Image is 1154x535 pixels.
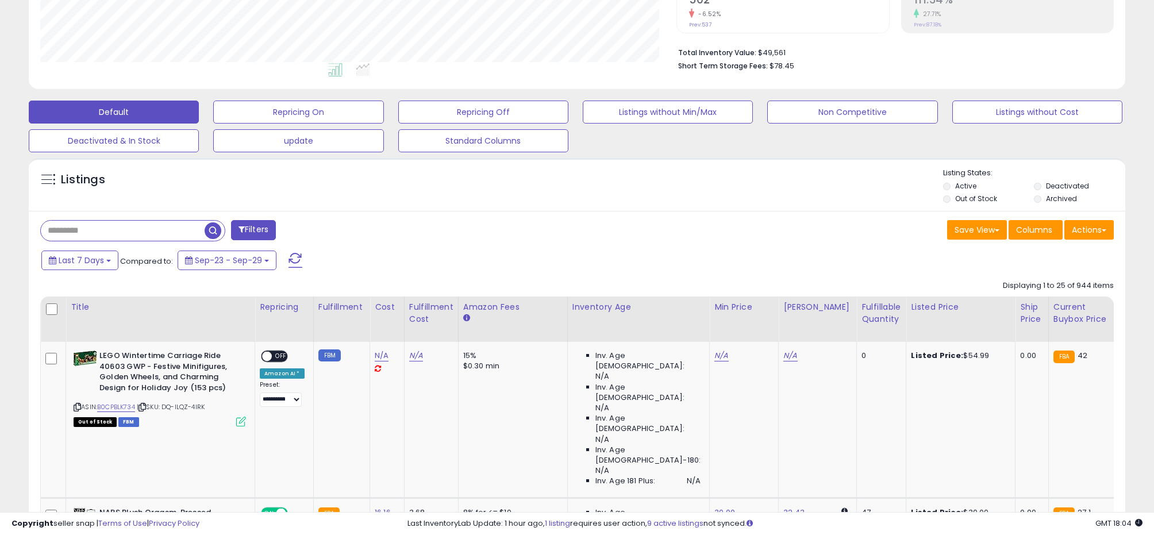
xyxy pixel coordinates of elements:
a: N/A [409,350,423,361]
div: Inventory Age [572,301,705,313]
a: 9 active listings [647,518,703,529]
span: N/A [595,403,609,413]
p: Listing States: [943,168,1125,179]
span: All listings that are currently out of stock and unavailable for purchase on Amazon [74,417,117,427]
a: N/A [783,350,797,361]
div: Fulfillable Quantity [861,301,901,325]
div: ASIN: [74,351,246,425]
button: Sep-23 - Sep-29 [178,251,276,270]
button: Columns [1009,220,1063,240]
div: Preset: [260,381,305,407]
small: Prev: 87.18% [914,21,941,28]
div: 0.00 [1020,351,1039,361]
a: B0CPBLK734 [97,402,135,412]
button: Non Competitive [767,101,937,124]
div: Amazon Fees [463,301,563,313]
div: Min Price [714,301,774,313]
span: Inv. Age [DEMOGRAPHIC_DATA]: [595,413,701,434]
b: Short Term Storage Fees: [678,61,768,71]
a: Terms of Use [98,518,147,529]
div: Repricing [260,301,309,313]
div: Current Buybox Price [1053,301,1113,325]
small: -6.52% [694,10,721,18]
button: update [213,129,383,152]
li: $49,561 [678,45,1105,59]
button: Last 7 Days [41,251,118,270]
div: $54.99 [911,351,1006,361]
span: | SKU: DQ-ILQZ-4IRK [137,402,205,411]
button: Listings without Cost [952,101,1122,124]
div: 0 [861,351,897,361]
h5: Listings [61,172,105,188]
button: Repricing Off [398,101,568,124]
div: Displaying 1 to 25 of 944 items [1003,280,1114,291]
span: 42 [1078,350,1087,361]
small: FBA [1053,351,1075,363]
div: Cost [375,301,399,313]
span: N/A [595,371,609,382]
b: LEGO Wintertime Carriage Ride 40603 GWP - Festive Minifigures, Golden Wheels, and Charming Design... [99,351,239,396]
span: Inv. Age [DEMOGRAPHIC_DATA]: [595,351,701,371]
a: Privacy Policy [149,518,199,529]
span: Columns [1016,224,1052,236]
div: Fulfillment Cost [409,301,453,325]
button: Deactivated & In Stock [29,129,199,152]
button: Default [29,101,199,124]
a: 1 listing [545,518,570,529]
button: Standard Columns [398,129,568,152]
div: $0.30 min [463,361,559,371]
span: 2025-10-7 18:04 GMT [1095,518,1143,529]
span: Compared to: [120,256,173,267]
div: [PERSON_NAME] [783,301,852,313]
span: Inv. Age [DEMOGRAPHIC_DATA]-180: [595,445,701,465]
small: Prev: 537 [689,21,711,28]
span: Inv. Age [DEMOGRAPHIC_DATA]: [595,382,701,403]
img: 41dT57DnCML._SL40_.jpg [74,351,97,366]
strong: Copyright [11,518,53,529]
span: Last 7 Days [59,255,104,266]
span: N/A [595,465,609,476]
label: Active [955,181,976,191]
label: Archived [1046,194,1077,203]
button: Listings without Min/Max [583,101,753,124]
b: Listed Price: [911,350,963,361]
div: 15% [463,351,559,361]
div: Ship Price [1020,301,1043,325]
button: Actions [1064,220,1114,240]
div: Amazon AI * [260,368,305,379]
div: Fulfillment [318,301,365,313]
label: Deactivated [1046,181,1089,191]
div: Title [71,301,250,313]
span: $78.45 [770,60,794,71]
button: Save View [947,220,1007,240]
div: Last InventoryLab Update: 1 hour ago, requires user action, not synced. [407,518,1143,529]
small: FBM [318,349,341,361]
button: Repricing On [213,101,383,124]
b: Total Inventory Value: [678,48,756,57]
div: Listed Price [911,301,1010,313]
span: Inv. Age 181 Plus: [595,476,656,486]
button: Filters [231,220,276,240]
div: seller snap | | [11,518,199,529]
small: 27.71% [919,10,941,18]
span: N/A [687,476,701,486]
span: OFF [272,352,290,361]
a: N/A [375,350,388,361]
label: Out of Stock [955,194,997,203]
span: Sep-23 - Sep-29 [195,255,262,266]
a: N/A [714,350,728,361]
span: N/A [595,434,609,445]
span: FBM [118,417,139,427]
small: Amazon Fees. [463,313,470,324]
